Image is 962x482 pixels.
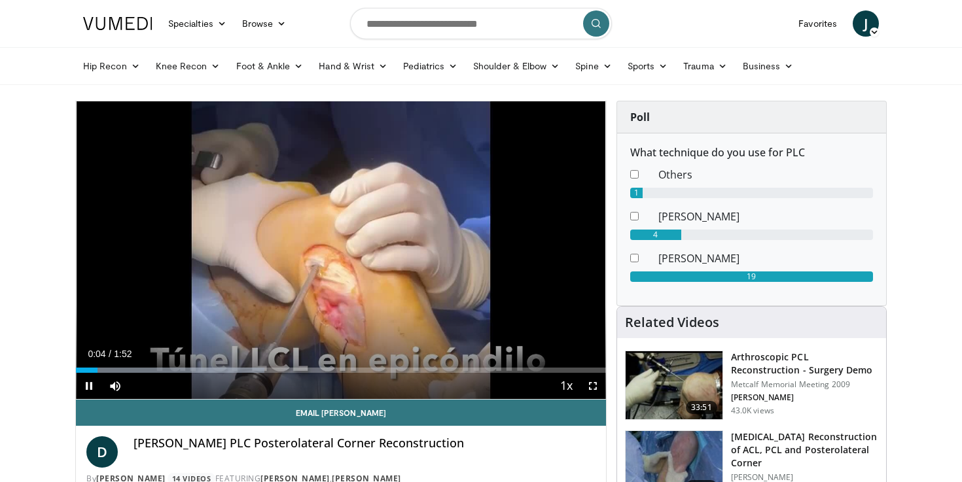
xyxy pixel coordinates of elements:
span: 0:04 [88,349,105,359]
h4: Related Videos [625,315,719,330]
dd: [PERSON_NAME] [649,209,883,224]
a: 33:51 Arthroscopic PCL Reconstruction - Surgery Demo Metcalf Memorial Meeting 2009 [PERSON_NAME] ... [625,351,878,420]
dd: [PERSON_NAME] [649,250,883,266]
a: D [86,436,118,468]
h3: [MEDICAL_DATA] Reconstruction of ACL, PCL and Posterolateral Corner [731,430,878,470]
span: / [109,349,111,359]
img: 672811_3.png.150x105_q85_crop-smart_upscale.jpg [626,351,722,419]
span: 33:51 [686,401,717,414]
p: [PERSON_NAME] [731,392,878,403]
div: 4 [630,230,681,240]
div: 1 [630,188,643,198]
video-js: Video Player [76,101,606,400]
a: Trauma [675,53,735,79]
a: Knee Recon [148,53,228,79]
a: Specialties [160,10,234,37]
span: 1:52 [114,349,132,359]
a: Shoulder & Elbow [465,53,567,79]
button: Pause [76,373,102,399]
a: Business [735,53,802,79]
p: 43.0K views [731,405,774,416]
a: Favorites [791,10,845,37]
h4: [PERSON_NAME] PLC Posterolateral Corner Reconstruction [134,436,596,451]
a: Email [PERSON_NAME] [76,400,606,426]
div: Progress Bar [76,368,606,373]
button: Fullscreen [580,373,606,399]
input: Search topics, interventions [350,8,612,39]
a: Spine [567,53,619,79]
h3: Arthroscopic PCL Reconstruction - Surgery Demo [731,351,878,377]
div: 19 [630,271,873,282]
a: Hip Recon [75,53,148,79]
a: Hand & Wrist [311,53,395,79]
a: Pediatrics [395,53,465,79]
p: Metcalf Memorial Meeting 2009 [731,379,878,390]
dd: Others [649,167,883,182]
a: Browse [234,10,294,37]
strong: Poll [630,110,650,124]
a: Sports [620,53,676,79]
a: Foot & Ankle [228,53,312,79]
img: VuMedi Logo [83,17,152,30]
button: Playback Rate [554,373,580,399]
h6: What technique do you use for PLC [630,146,873,159]
button: Mute [102,373,128,399]
a: J [853,10,879,37]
